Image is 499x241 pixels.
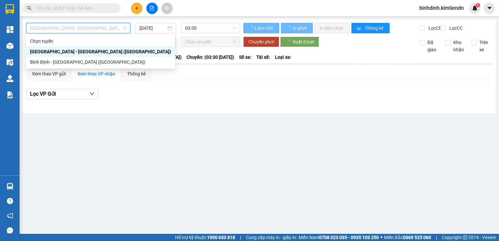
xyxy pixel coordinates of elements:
[240,234,241,241] span: |
[165,6,169,10] span: aim
[30,38,171,45] div: Chọn tuyến
[239,54,251,61] span: Số xe:
[256,54,270,61] span: Tài xế:
[139,24,166,32] input: 13/10/2025
[150,6,154,10] span: file-add
[436,234,437,241] span: |
[426,24,443,32] span: Lọc CR
[135,6,139,10] span: plus
[319,235,379,240] strong: 0708 023 035 - 0935 103 250
[77,70,115,77] div: Xem theo VP nhận
[414,4,469,12] span: binhdinh.kimliendn
[463,235,467,240] span: copyright
[475,3,480,8] sup: 1
[7,26,13,33] img: dashboard-icon
[26,46,175,57] div: Đà Nẵng - Bình Định (Hàng)
[30,58,171,66] div: Bình Định - [GEOGRAPHIC_DATA] ([GEOGRAPHIC_DATA])
[246,234,297,241] span: Cung cấp máy in - giấy in:
[384,234,431,241] span: Miền Bắc
[32,70,66,77] div: Xem theo VP gửi
[131,3,142,14] button: plus
[472,5,478,11] img: icon-new-feature
[27,6,32,10] span: search
[293,24,308,32] span: In phơi
[175,234,235,241] span: Hỗ trợ kỹ thuật:
[298,234,379,241] span: Miền Nam
[127,70,146,77] div: Thống kê
[146,3,158,14] button: file-add
[487,5,492,11] span: caret-down
[286,26,292,30] span: loading
[484,3,495,14] button: caret-down
[243,37,279,47] button: Chuyển phơi
[365,24,384,32] span: Thống kê
[30,23,126,33] span: Đà Nẵng - Bình Định (Hàng)
[280,37,319,47] button: Xuất Excel
[351,23,390,33] button: bar-chartThống kê
[7,183,13,190] img: warehouse-icon
[186,54,234,61] span: Chuyến: (03:30 [DATE])
[7,227,13,233] span: message
[275,54,291,61] span: Loại xe:
[357,26,362,31] span: bar-chart
[185,37,236,47] span: Chọn chuyến
[7,59,13,66] img: warehouse-icon
[26,36,175,46] div: Chọn tuyến
[7,198,13,204] span: question-circle
[6,4,14,14] img: logo-vxr
[314,23,350,33] button: In đơn chọn
[7,42,13,49] img: warehouse-icon
[36,5,113,12] input: Tìm tên, số ĐT hoặc mã đơn
[30,48,171,55] div: [GEOGRAPHIC_DATA] - [GEOGRAPHIC_DATA] ([GEOGRAPHIC_DATA])
[7,75,13,82] img: warehouse-icon
[26,89,98,99] button: Lọc VP Gửi
[281,23,313,33] button: In phơi
[161,3,173,14] button: aim
[89,91,95,96] span: down
[447,24,464,32] span: Lọc CC
[207,235,235,240] strong: 1900 633 818
[380,236,382,239] span: ⚪️
[255,24,274,32] span: Làm mới
[185,23,236,33] span: 03:30
[243,23,279,33] button: Làm mới
[26,57,175,67] div: Bình Định - Đà Nẵng (Hàng)
[7,213,13,219] span: notification
[7,91,13,98] img: solution-icon
[451,39,467,53] span: Kho nhận
[30,90,56,98] span: Lọc VP Gửi
[425,39,441,53] span: Đã giao
[403,235,431,240] strong: 0369 525 060
[249,26,254,30] span: loading
[477,39,492,53] span: Trên xe
[476,3,479,8] span: 1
